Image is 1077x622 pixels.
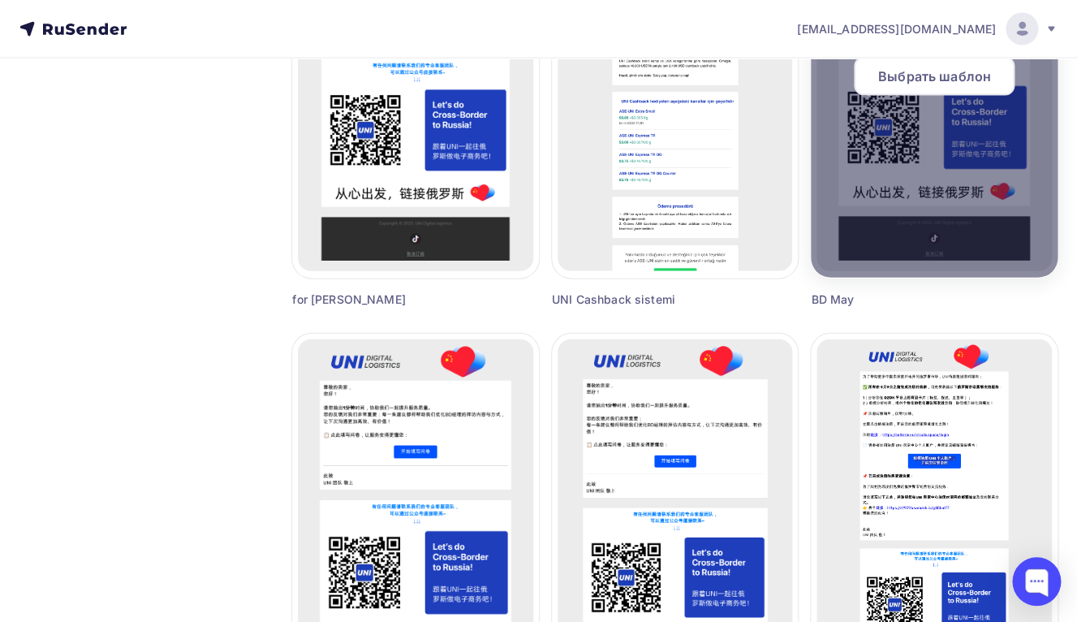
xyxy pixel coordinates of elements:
span: [EMAIL_ADDRESS][DOMAIN_NAME] [797,21,996,37]
div: UNI Cashback sistemi [552,292,737,308]
div: BD May [811,292,996,308]
a: [EMAIL_ADDRESS][DOMAIN_NAME] [797,13,1058,45]
span: Выбрать шаблон [878,67,991,86]
div: for [PERSON_NAME] [292,292,477,308]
